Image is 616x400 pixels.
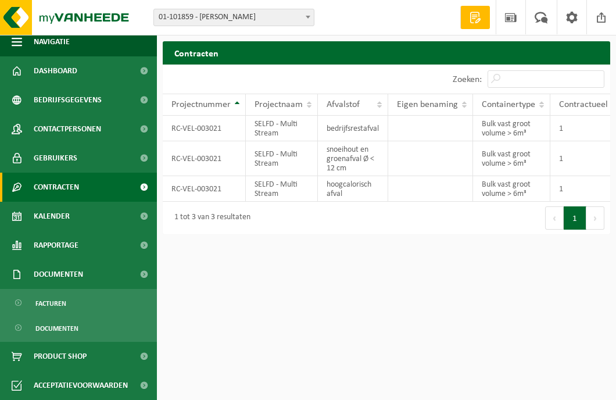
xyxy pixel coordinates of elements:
[171,100,231,109] span: Projectnummer
[163,41,610,64] h2: Contracten
[246,141,318,176] td: SELFD - Multi Stream
[246,176,318,202] td: SELFD - Multi Stream
[327,100,360,109] span: Afvalstof
[586,206,604,230] button: Next
[163,176,246,202] td: RC-VEL-003021
[3,317,154,339] a: Documenten
[318,176,388,202] td: hoogcalorisch afval
[34,27,70,56] span: Navigatie
[453,75,482,84] label: Zoeken:
[34,56,77,85] span: Dashboard
[545,206,564,230] button: Previous
[34,260,83,289] span: Documenten
[163,141,246,176] td: RC-VEL-003021
[397,100,458,109] span: Eigen benaming
[473,141,550,176] td: Bulk vast groot volume > 6m³
[35,317,78,340] span: Documenten
[34,115,101,144] span: Contactpersonen
[35,292,66,315] span: Facturen
[318,116,388,141] td: bedrijfsrestafval
[473,116,550,141] td: Bulk vast groot volume > 6m³
[169,208,250,228] div: 1 tot 3 van 3 resultaten
[34,202,70,231] span: Kalender
[34,342,87,371] span: Product Shop
[246,116,318,141] td: SELFD - Multi Stream
[153,9,314,26] span: 01-101859 - GODDEERIS JAN - ROESELARE
[34,173,79,202] span: Contracten
[473,176,550,202] td: Bulk vast groot volume > 6m³
[163,116,246,141] td: RC-VEL-003021
[255,100,303,109] span: Projectnaam
[154,9,314,26] span: 01-101859 - GODDEERIS JAN - ROESELARE
[34,371,128,400] span: Acceptatievoorwaarden
[318,141,388,176] td: snoeihout en groenafval Ø < 12 cm
[34,144,77,173] span: Gebruikers
[482,100,535,109] span: Containertype
[564,206,586,230] button: 1
[3,292,154,314] a: Facturen
[34,231,78,260] span: Rapportage
[34,85,102,115] span: Bedrijfsgegevens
